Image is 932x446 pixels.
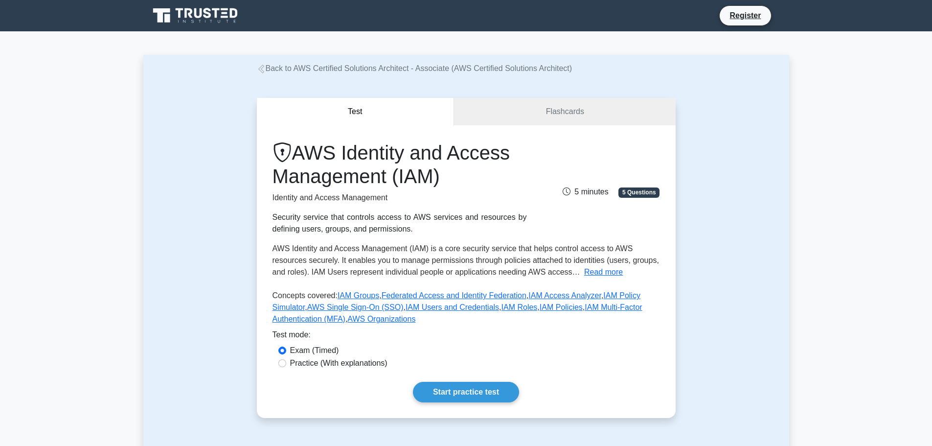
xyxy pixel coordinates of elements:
[563,188,608,196] span: 5 minutes
[540,303,583,311] a: IAM Policies
[273,244,659,276] span: AWS Identity and Access Management (IAM) is a core security service that helps control access to ...
[273,303,642,323] a: IAM Multi-Factor Authentication (MFA)
[724,9,767,22] a: Register
[273,290,660,329] p: Concepts covered: , , , , , , , , ,
[257,98,455,126] button: Test
[273,141,527,188] h1: AWS Identity and Access Management (IAM)
[454,98,675,126] a: Flashcards
[257,64,572,72] a: Back to AWS Certified Solutions Architect - Associate (AWS Certified Solutions Architect)
[528,291,601,300] a: IAM Access Analyzer
[618,188,659,197] span: 5 Questions
[406,303,499,311] a: IAM Users and Credentials
[347,315,415,323] a: AWS Organizations
[307,303,404,311] a: AWS Single Sign-On (SSO)
[290,357,387,369] label: Practice (With explanations)
[338,291,379,300] a: IAM Groups
[273,329,660,345] div: Test mode:
[413,382,519,402] a: Start practice test
[382,291,526,300] a: Federated Access and Identity Federation
[290,345,339,356] label: Exam (Timed)
[273,192,527,204] p: Identity and Access Management
[501,303,538,311] a: IAM Roles
[273,211,527,235] div: Security service that controls access to AWS services and resources by defining users, groups, an...
[584,266,623,278] button: Read more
